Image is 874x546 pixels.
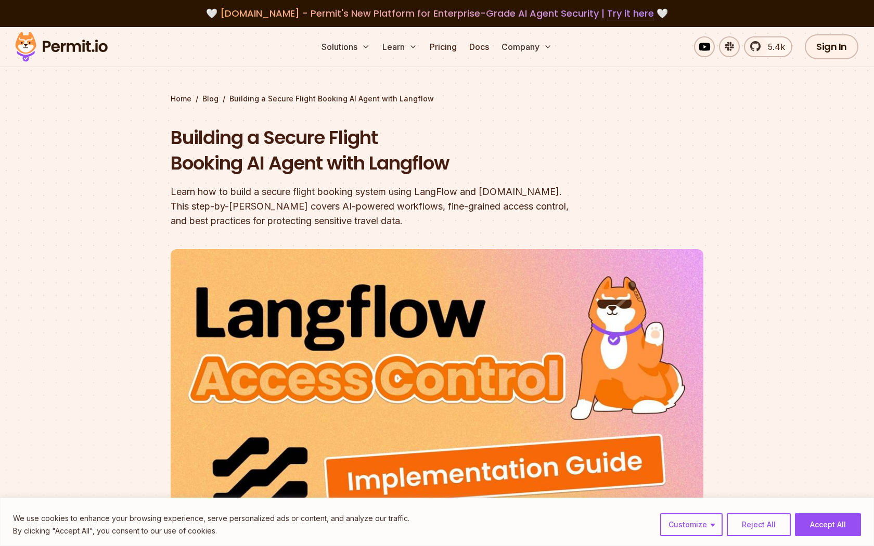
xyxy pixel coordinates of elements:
[426,36,461,57] a: Pricing
[171,125,570,176] h1: Building a Secure Flight Booking AI Agent with Langflow
[497,36,556,57] button: Company
[13,512,409,525] p: We use cookies to enhance your browsing experience, serve personalized ads or content, and analyz...
[762,41,785,53] span: 5.4k
[727,513,791,536] button: Reject All
[220,7,654,20] span: [DOMAIN_NAME] - Permit's New Platform for Enterprise-Grade AI Agent Security |
[607,7,654,20] a: Try it here
[795,513,861,536] button: Accept All
[171,94,703,104] div: / /
[465,36,493,57] a: Docs
[171,185,570,228] div: Learn how to build a secure flight booking system using LangFlow and [DOMAIN_NAME]. This step-by-...
[805,34,858,59] a: Sign In
[25,6,849,21] div: 🤍 🤍
[744,36,792,57] a: 5.4k
[202,94,219,104] a: Blog
[13,525,409,537] p: By clicking "Accept All", you consent to our use of cookies.
[171,94,191,104] a: Home
[10,29,112,64] img: Permit logo
[660,513,723,536] button: Customize
[317,36,374,57] button: Solutions
[378,36,421,57] button: Learn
